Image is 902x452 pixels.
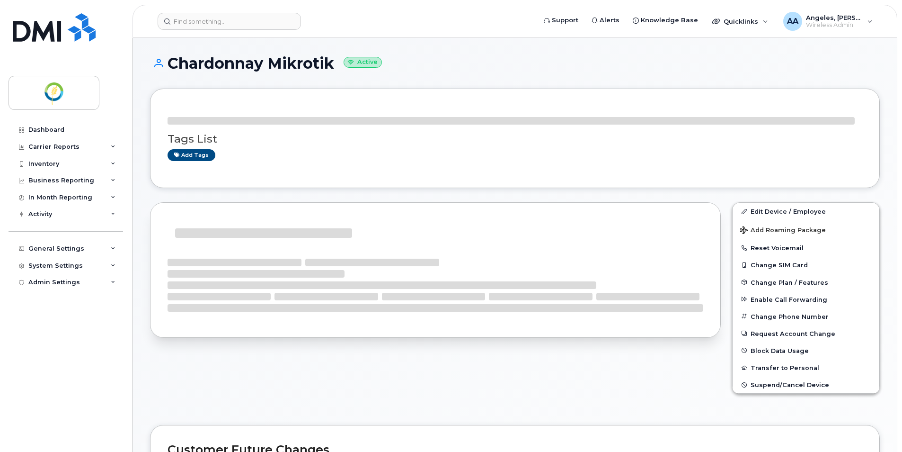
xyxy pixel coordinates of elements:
span: Enable Call Forwarding [751,296,827,303]
button: Change Phone Number [733,308,879,325]
button: Block Data Usage [733,342,879,359]
a: Add tags [168,149,215,161]
span: Change Plan / Features [751,279,828,286]
button: Reset Voicemail [733,239,879,256]
button: Change Plan / Features [733,274,879,291]
button: Change SIM Card [733,256,879,273]
h1: Chardonnay Mikrotik [150,55,880,72]
span: Suspend/Cancel Device [751,381,829,389]
button: Add Roaming Package [733,220,879,239]
button: Enable Call Forwarding [733,291,879,308]
h3: Tags List [168,133,862,145]
button: Transfer to Personal [733,359,879,376]
a: Edit Device / Employee [733,203,879,220]
button: Request Account Change [733,325,879,342]
button: Suspend/Cancel Device [733,376,879,393]
span: Add Roaming Package [740,226,826,235]
small: Active [344,57,382,68]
